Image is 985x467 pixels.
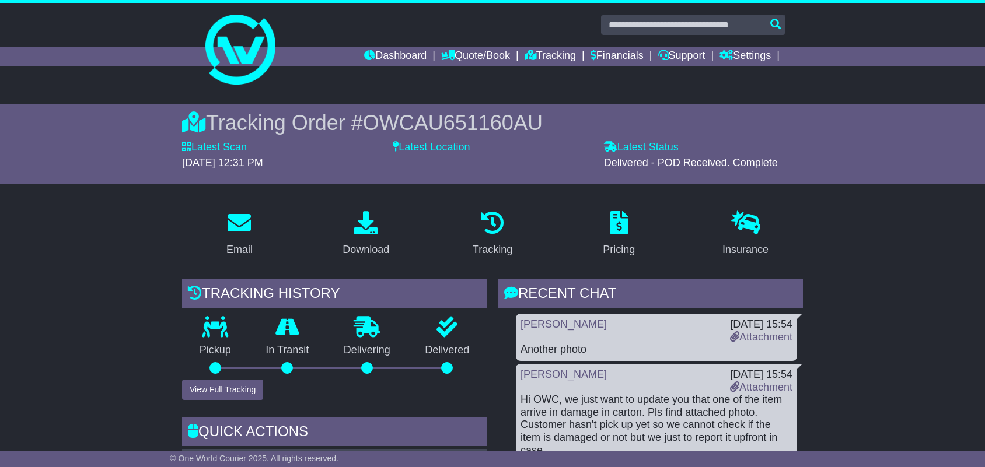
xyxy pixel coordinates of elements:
[182,157,263,168] span: [DATE] 12:31 PM
[335,207,397,262] a: Download
[595,207,642,262] a: Pricing
[473,242,512,258] div: Tracking
[658,47,705,66] a: Support
[719,47,771,66] a: Settings
[730,318,792,331] div: [DATE] 15:54
[604,157,778,168] span: Delivered - POD Received. Complete
[226,242,253,258] div: Email
[441,47,510,66] a: Quote/Book
[364,47,427,66] a: Dashboard
[521,368,607,380] a: [PERSON_NAME]
[408,344,487,357] p: Delivered
[393,141,470,154] label: Latest Location
[521,394,792,457] div: Hi OWC, we just want to update you that one of the item arrive in damage in carton. Pls find atta...
[182,417,487,449] div: Quick Actions
[182,344,249,357] p: Pickup
[722,242,769,258] div: Insurance
[182,141,247,154] label: Latest Scan
[363,111,543,135] span: OWCAU651160AU
[170,454,338,463] span: © One World Courier 2025. All rights reserved.
[521,343,792,356] div: Another photo
[715,207,776,262] a: Insurance
[182,110,803,135] div: Tracking Order #
[326,344,408,357] p: Delivering
[604,141,679,154] label: Latest Status
[182,279,487,311] div: Tracking history
[591,47,644,66] a: Financials
[730,368,792,381] div: [DATE] 15:54
[249,344,327,357] p: In Transit
[521,318,607,330] a: [PERSON_NAME]
[343,242,389,258] div: Download
[465,207,520,262] a: Tracking
[182,380,263,400] button: View Full Tracking
[730,331,792,343] a: Attachment
[730,381,792,393] a: Attachment
[603,242,635,258] div: Pricing
[525,47,576,66] a: Tracking
[498,279,803,311] div: RECENT CHAT
[219,207,260,262] a: Email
